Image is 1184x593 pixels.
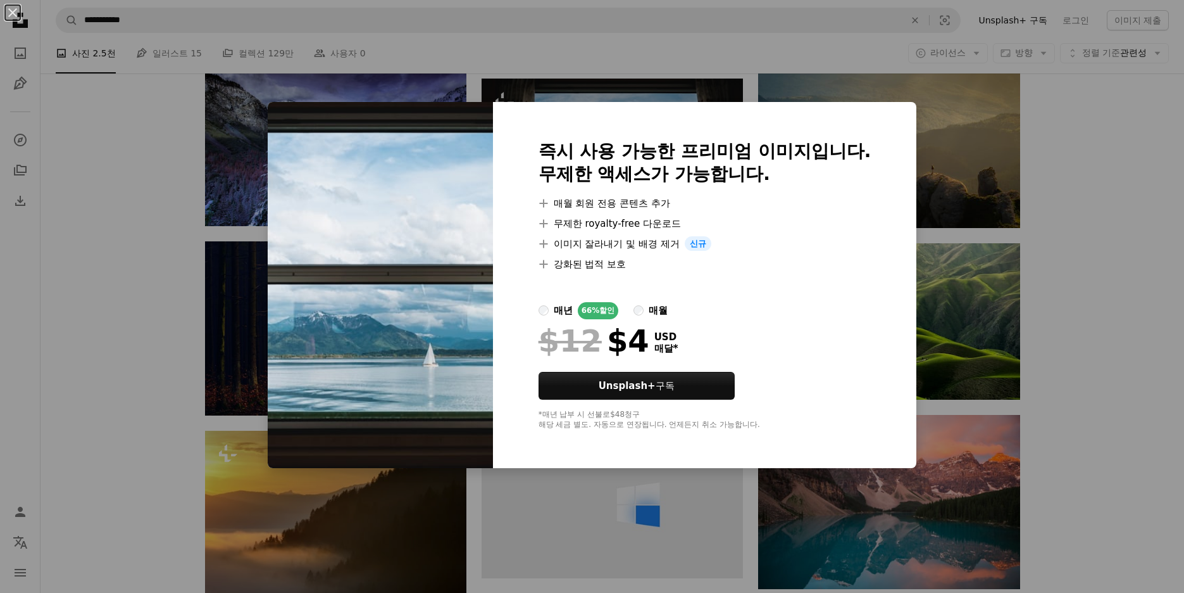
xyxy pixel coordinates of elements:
button: Unsplash+구독 [539,372,735,400]
span: 신규 [685,236,711,252]
input: 매년66%할인 [539,305,549,316]
div: $4 [539,324,649,357]
h2: 즉시 사용 가능한 프리미엄 이미지입니다. 무제한 액세스가 가능합니다. [539,140,871,186]
input: 매월 [633,305,644,316]
li: 강화된 법적 보호 [539,257,871,272]
div: 66% 할인 [578,302,619,319]
img: premium_photo-1677348975907-147a14432e0d [268,102,493,469]
strong: Unsplash+ [599,380,656,392]
div: 매년 [554,303,573,318]
span: $12 [539,324,602,357]
li: 무제한 royalty-free 다운로드 [539,216,871,231]
div: *매년 납부 시 선불로 $48 청구 해당 세금 별도. 자동으로 연장됩니다. 언제든지 취소 가능합니다. [539,410,871,430]
li: 매월 회원 전용 콘텐츠 추가 [539,196,871,211]
li: 이미지 잘라내기 및 배경 제거 [539,236,871,252]
span: USD [654,331,678,343]
div: 매월 [649,303,668,318]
